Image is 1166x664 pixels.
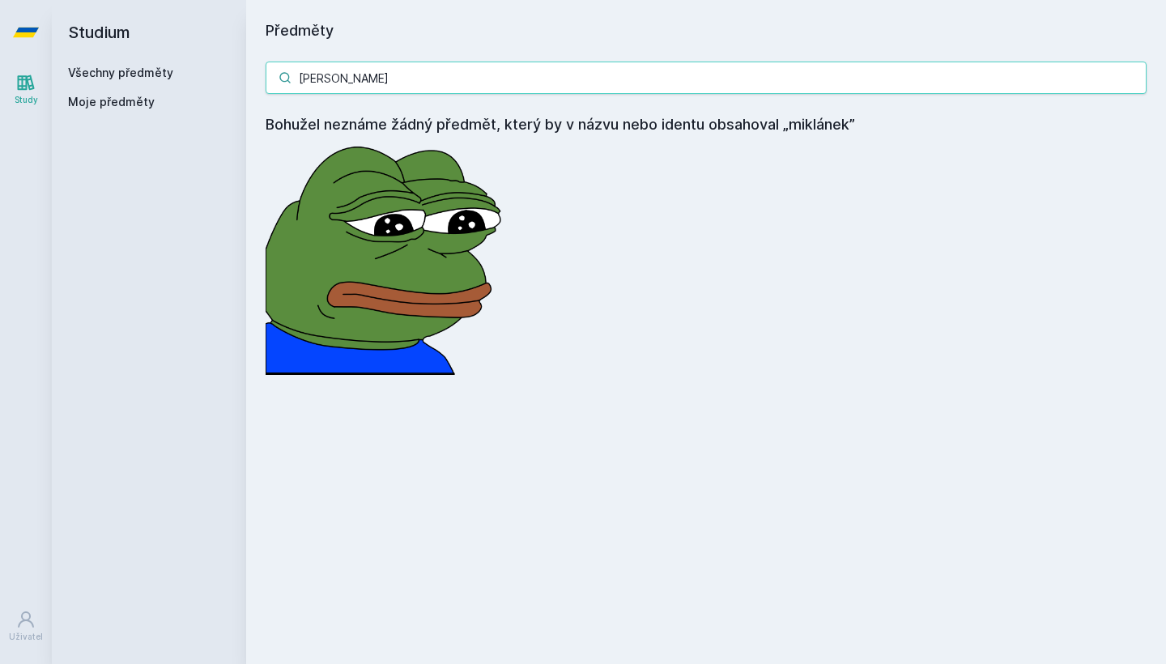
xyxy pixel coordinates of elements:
input: Název nebo ident předmětu… [266,62,1147,94]
a: Study [3,65,49,114]
img: error_picture.png [266,136,509,375]
div: Uživatel [9,631,43,643]
h1: Předměty [266,19,1147,42]
h4: Bohužel neznáme žádný předmět, který by v názvu nebo identu obsahoval „miklánek” [266,113,1147,136]
a: Uživatel [3,602,49,651]
div: Study [15,94,38,106]
a: Všechny předměty [68,66,173,79]
span: Moje předměty [68,94,155,110]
